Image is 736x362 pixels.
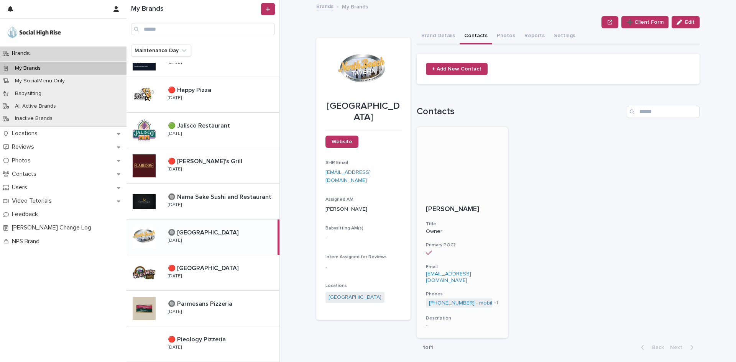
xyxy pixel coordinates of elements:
[168,167,182,172] p: [DATE]
[168,299,234,308] p: 🔘 Parmesans Pizzeria
[325,136,358,148] a: Website
[426,315,499,321] h3: Description
[520,28,549,44] button: Reports
[426,63,488,75] a: + Add New Contact
[127,219,279,255] a: 🔘 [GEOGRAPHIC_DATA]🔘 [GEOGRAPHIC_DATA] [DATE]
[9,130,44,137] p: Locations
[168,228,240,236] p: 🔘 [GEOGRAPHIC_DATA]
[168,238,182,243] p: [DATE]
[131,23,275,35] input: Search
[168,131,182,136] p: [DATE]
[325,234,401,242] p: -
[9,115,59,122] p: Inactive Brands
[9,238,46,245] p: NPS Brand
[325,161,348,165] span: SHR Email
[316,2,333,10] a: Brands
[426,205,499,214] p: [PERSON_NAME]
[168,309,182,314] p: [DATE]
[429,300,496,306] a: [PHONE_NUMBER] - mobile
[325,226,363,231] span: Babysitting AM(s)
[6,25,62,40] img: o5DnuTxEQV6sW9jFYBBf
[621,16,669,28] button: ➕ Client Form
[168,60,182,65] p: [DATE]
[685,20,695,25] span: Edit
[325,197,353,202] span: Assigned AM
[127,255,279,291] a: 🔴 [GEOGRAPHIC_DATA]🔴 [GEOGRAPHIC_DATA] [DATE]
[168,274,182,279] p: [DATE]
[9,143,40,151] p: Reviews
[329,293,381,301] a: [GEOGRAPHIC_DATA]
[417,28,460,44] button: Brand Details
[131,5,260,13] h1: My Brands
[325,170,371,183] a: [EMAIL_ADDRESS][DOMAIN_NAME]
[168,121,232,129] p: 🟢 Jalisco Restaurant
[168,85,213,94] p: 🔴 Happy Pizza
[9,103,62,110] p: All Active Brands
[127,184,279,219] a: 🔘 Nama Sake Sushi and Restaurant🔘 Nama Sake Sushi and Restaurant [DATE]
[426,291,499,297] h3: Phones
[127,77,279,113] a: 🔴 Happy Pizza🔴 Happy Pizza [DATE]
[417,127,508,338] a: [PERSON_NAME]TitleOwnerPrimary POC?Email[EMAIL_ADDRESS][DOMAIN_NAME]Phones[PHONE_NUMBER] - mobile...
[647,345,664,350] span: Back
[9,224,97,231] p: [PERSON_NAME] Change Log
[9,184,33,191] p: Users
[635,344,667,351] button: Back
[127,326,279,362] a: 🔴 Pieology Pizzeria🔴 Pieology Pizzeria [DATE]
[168,192,273,201] p: 🔘 Nama Sake Sushi and Restaurant
[127,113,279,148] a: 🟢 Jalisco Restaurant🟢 Jalisco Restaurant [DATE]
[9,157,37,164] p: Photos
[417,338,439,357] p: 1 of 1
[426,264,499,270] h3: Email
[325,263,401,271] p: -
[168,156,244,165] p: 🔴 [PERSON_NAME]'s Grill
[9,50,36,57] p: Brands
[432,66,481,72] span: + Add New Contact
[426,271,471,283] a: [EMAIL_ADDRESS][DOMAIN_NAME]
[9,90,48,97] p: Babysitting
[426,221,499,227] h3: Title
[127,291,279,326] a: 🔘 Parmesans Pizzeria🔘 Parmesans Pizzeria [DATE]
[426,242,499,248] h3: Primary POC?
[325,205,401,213] p: [PERSON_NAME]
[670,345,687,350] span: Next
[9,170,43,178] p: Contacts
[131,44,191,57] button: Maintenance Day
[494,301,498,305] span: + 1
[168,202,182,208] p: [DATE]
[168,263,240,272] p: 🔴 [GEOGRAPHIC_DATA]
[9,211,44,218] p: Feedback
[342,2,368,10] p: My Brands
[627,106,700,118] input: Search
[325,283,347,288] span: Locations
[9,65,47,72] p: My Brands
[672,16,700,28] button: Edit
[492,28,520,44] button: Photos
[626,18,664,26] span: ➕ Client Form
[332,139,352,144] span: Website
[127,148,279,184] a: 🔴 [PERSON_NAME]'s Grill🔴 [PERSON_NAME]'s Grill [DATE]
[9,197,58,205] p: Video Tutorials
[168,95,182,101] p: [DATE]
[325,101,401,123] p: [GEOGRAPHIC_DATA]
[325,255,387,259] span: Intern Assigned for Reviews
[426,228,499,235] p: Owner
[417,106,624,117] h1: Contacts
[168,345,182,350] p: [DATE]
[9,78,71,84] p: My SocialMenu Only
[549,28,580,44] button: Settings
[667,344,700,351] button: Next
[460,28,492,44] button: Contacts
[426,323,499,329] div: -
[168,334,227,343] p: 🔴 Pieology Pizzeria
